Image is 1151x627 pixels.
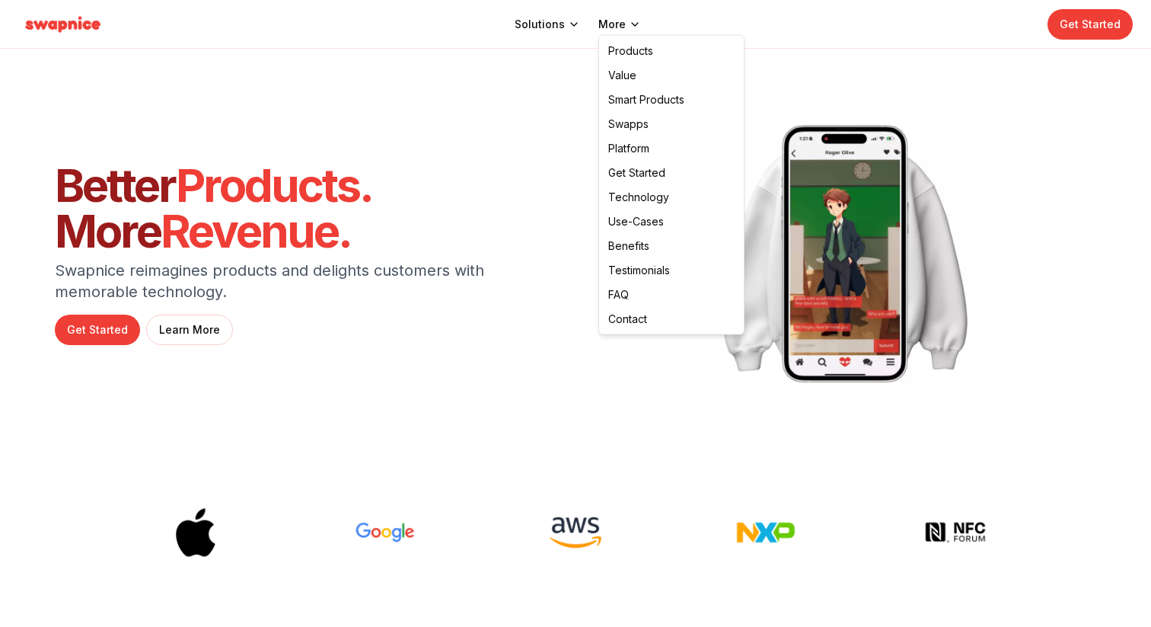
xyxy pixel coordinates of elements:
div: More [598,35,744,335]
a: Technology [602,185,741,210]
a: Swapps [602,112,741,136]
a: Get Started [602,161,741,185]
a: FAQ [602,283,741,307]
a: Testimonials [602,258,741,283]
a: Smart Products [602,88,741,112]
a: Platform [602,136,741,161]
a: Value [602,63,741,88]
a: Use-Cases [602,210,741,234]
a: Benefits [602,234,741,258]
a: Products [602,39,741,63]
a: Contact [602,307,741,331]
